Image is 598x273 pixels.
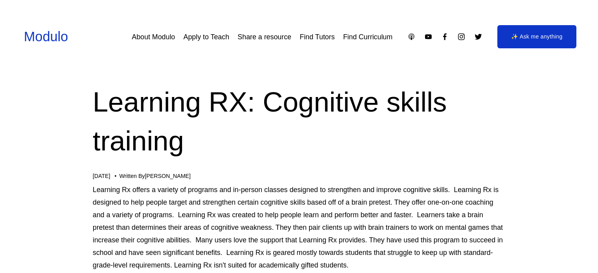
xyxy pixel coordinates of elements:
a: YouTube [424,33,432,41]
a: About Modulo [132,30,175,44]
span: [DATE] [93,173,110,179]
a: Share a resource [237,30,291,44]
a: Find Curriculum [343,30,393,44]
div: Written By [119,173,190,180]
a: Twitter [474,33,482,41]
a: Find Tutors [300,30,335,44]
h1: Learning RX: Cognitive skills training [93,82,506,160]
a: Modulo [24,29,68,44]
a: Apply to Teach [184,30,230,44]
a: Instagram [457,33,466,41]
p: Learning Rx offers a variety of programs and in-person classes designed to strengthen and improve... [93,183,506,272]
a: ✨ Ask me anything [497,25,576,49]
a: Apple Podcasts [407,33,416,41]
a: Facebook [441,33,449,41]
a: [PERSON_NAME] [145,173,190,179]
